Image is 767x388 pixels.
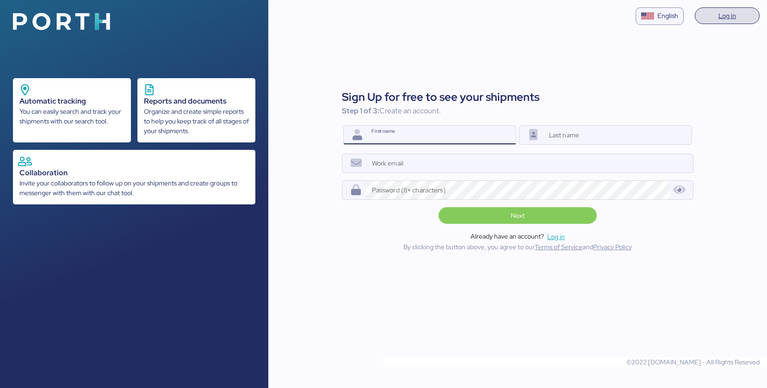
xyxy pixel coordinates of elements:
div: Reports and documents [144,96,249,107]
div: Automatic tracking [19,96,124,107]
p: ©2022 [DOMAIN_NAME] - All Rights Reseved [383,357,760,367]
input: First name [367,126,516,144]
input: Work email [365,154,693,172]
span: Already have an account? [470,232,544,241]
div: Invite your collaborators to follow up on your shipments and create groups to messenger with them... [19,179,249,198]
div: Organize and create simple reports to help you keep track of all stages of your shipments. [144,107,249,136]
input: Password (8+ characters) [365,181,670,199]
span: Step 1 of 3: [342,106,379,116]
a: Log in [695,7,760,24]
div: Collaboration [19,167,249,179]
span: By clicking the button above, you agree to our [403,243,535,251]
span: Next [511,210,525,221]
span: Sign Up for free to see your shipments [342,89,693,105]
a: Log in [547,231,565,242]
input: Last name [543,126,692,144]
div: You can easily search and track your shipments with our search tool. [19,107,124,126]
button: Next [439,207,597,224]
span: Create an account. [379,106,441,116]
span: Log in [718,10,736,21]
span: and [582,243,593,251]
span: Terms of Service [535,243,582,251]
span: Privacy Policy [593,243,632,251]
div: English [658,11,679,21]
